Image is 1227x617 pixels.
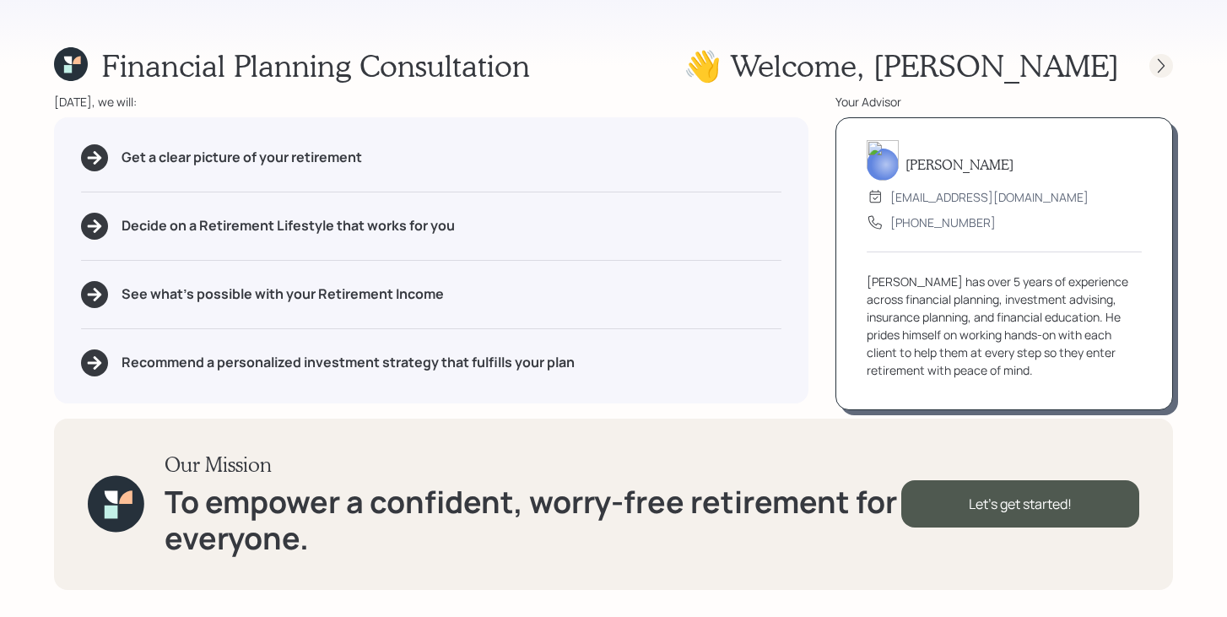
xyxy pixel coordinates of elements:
h1: Financial Planning Consultation [101,47,530,84]
div: [PHONE_NUMBER] [890,214,996,231]
h1: 👋 Welcome , [PERSON_NAME] [684,47,1119,84]
div: Let's get started! [901,480,1139,528]
h5: Recommend a personalized investment strategy that fulfills your plan [122,355,575,371]
h3: Our Mission [165,452,901,477]
div: [DATE], we will: [54,93,808,111]
h5: Decide on a Retirement Lifestyle that works for you [122,218,455,234]
h5: See what's possible with your Retirement Income [122,286,444,302]
div: [PERSON_NAME] has over 5 years of experience across financial planning, investment advising, insu... [867,273,1142,379]
img: michael-russo-headshot.png [867,140,899,181]
div: [EMAIL_ADDRESS][DOMAIN_NAME] [890,188,1089,206]
h1: To empower a confident, worry-free retirement for everyone. [165,484,901,556]
h5: [PERSON_NAME] [905,156,1013,172]
h5: Get a clear picture of your retirement [122,149,362,165]
div: Your Advisor [835,93,1173,111]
